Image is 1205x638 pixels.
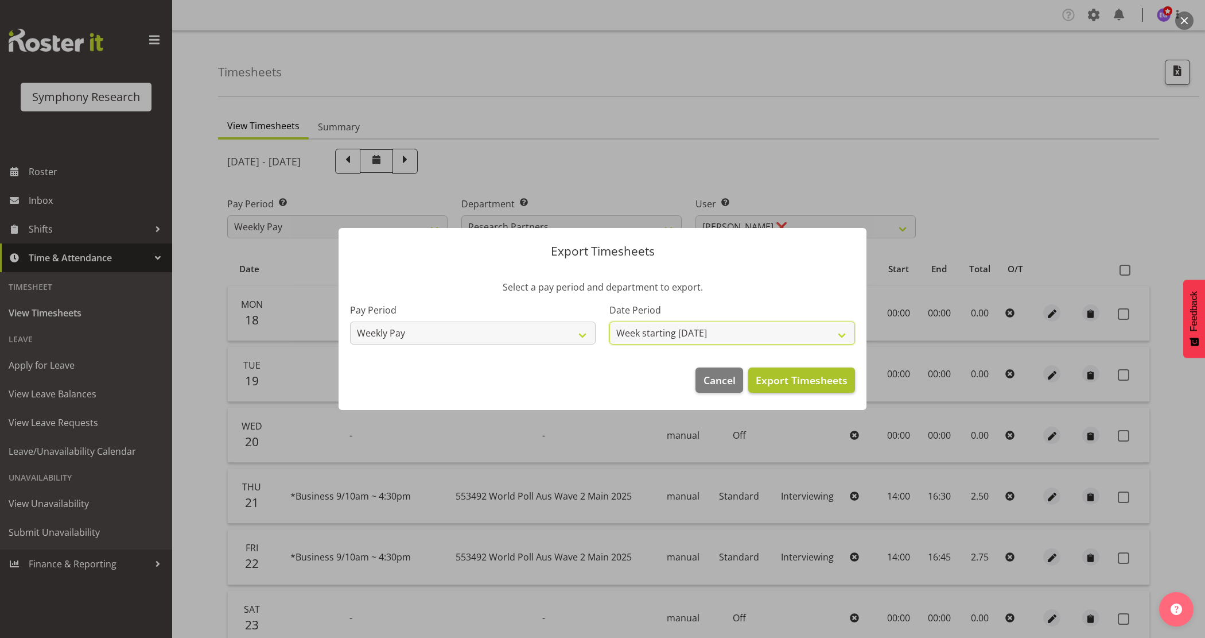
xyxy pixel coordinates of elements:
[1183,280,1205,358] button: Feedback - Show survey
[695,368,743,393] button: Cancel
[350,280,855,294] p: Select a pay period and department to export.
[756,373,848,388] span: Export Timesheets
[1171,604,1182,615] img: help-xxl-2.png
[350,245,855,257] p: Export Timesheets
[1189,291,1199,331] span: Feedback
[609,303,855,317] label: Date Period
[703,373,736,388] span: Cancel
[350,303,596,317] label: Pay Period
[748,368,855,393] button: Export Timesheets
